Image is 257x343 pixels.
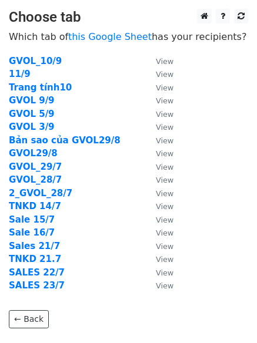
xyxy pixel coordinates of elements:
[9,95,55,106] a: GVOL 9/9
[144,109,173,119] a: View
[156,242,173,251] small: View
[9,267,65,278] a: SALES 22/7
[144,148,173,159] a: View
[144,69,173,79] a: View
[9,214,55,225] a: Sale 15/7
[9,241,60,251] a: Sales 21/7
[144,267,173,278] a: View
[9,122,55,132] a: GVOL 3/9
[144,56,173,66] a: View
[156,255,173,264] small: View
[9,310,49,328] a: ← Back
[156,96,173,105] small: View
[156,70,173,79] small: View
[9,31,248,43] p: Which tab of has your recipients?
[9,174,62,185] a: GVOL_28/7
[156,163,173,171] small: View
[144,214,173,225] a: View
[156,149,173,158] small: View
[144,227,173,238] a: View
[9,188,72,199] a: 2_GVOL_28/7
[9,280,65,291] a: SALES 23/7
[144,162,173,172] a: View
[156,123,173,132] small: View
[156,136,173,145] small: View
[144,95,173,106] a: View
[156,176,173,184] small: View
[9,201,61,211] a: TNKD 14/7
[9,254,61,264] a: TNKD 21.7
[9,82,72,93] a: Trang tính10
[144,201,173,211] a: View
[156,110,173,119] small: View
[156,216,173,224] small: View
[144,254,173,264] a: View
[144,135,173,146] a: View
[144,174,173,185] a: View
[156,57,173,66] small: View
[156,228,173,237] small: View
[9,9,248,26] h3: Choose tab
[9,69,31,79] a: 11/9
[144,280,173,291] a: View
[9,227,55,238] a: Sale 16/7
[156,202,173,211] small: View
[156,268,173,277] small: View
[144,241,173,251] a: View
[156,189,173,198] small: View
[9,135,121,146] a: Bản sao của GVOL29/8
[9,148,58,159] a: GVOL29/8
[9,109,55,119] a: GVOL 5/9
[9,162,62,172] a: GVOL_29/7
[68,31,152,42] a: this Google Sheet
[144,82,173,93] a: View
[156,281,173,290] small: View
[9,56,62,66] a: GVOL_10/9
[144,122,173,132] a: View
[144,188,173,199] a: View
[156,83,173,92] small: View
